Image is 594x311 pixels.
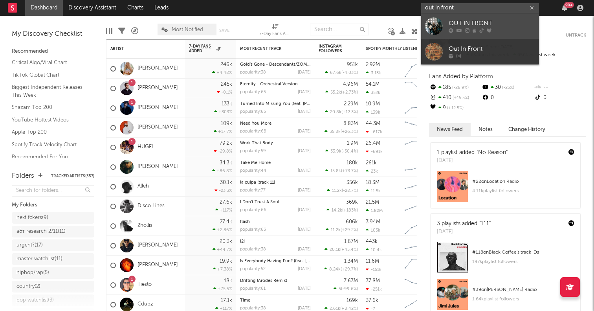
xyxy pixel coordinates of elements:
[298,267,311,271] div: [DATE]
[472,177,574,186] div: # 22 on Location Radio
[240,279,311,283] div: Drifting (Arodes Remix)
[366,110,380,115] div: 139k
[12,201,94,210] div: My Folders
[346,160,358,166] div: 180k
[366,239,378,244] div: 443k
[12,29,94,39] div: My Discovery Checklist
[344,239,358,244] div: 1.67M
[401,216,436,236] svg: Chart title
[344,278,358,283] div: 7.63M
[330,130,341,134] span: 35.8k
[16,282,40,291] div: country ( 2 )
[346,180,358,185] div: 356k
[451,96,469,100] span: +15.5 %
[366,101,380,107] div: 10.9M
[220,200,232,205] div: 27.6k
[401,256,436,275] svg: Chart title
[213,267,232,272] div: +7.38 %
[240,161,271,165] a: Take Me Home
[217,90,232,95] div: -0.1 %
[240,259,311,263] div: Is Everybody Having Fun? (feat. rhys from the sticks) - bullet tooth Remix
[240,247,266,252] div: popularity: 38
[437,228,491,236] div: [DATE]
[240,90,266,94] div: popularity: 65
[477,150,508,155] a: "No Reason"
[189,44,214,53] span: 7-Day Fans Added
[319,44,346,53] div: Instagram Followers
[366,200,379,205] div: 21.5M
[220,219,232,225] div: 27.4k
[331,228,341,232] span: 11.2k
[401,59,436,79] svg: Chart title
[240,102,311,106] div: Turned Into Missing You (feat. Avery Anna)
[51,174,94,178] button: Tracked Artists(357)
[298,208,311,212] div: [DATE]
[240,279,287,283] a: Drifting (Arodes Remix)
[564,2,574,8] div: 99 +
[330,110,341,114] span: 20.8k
[330,71,341,75] span: 67.6k
[16,213,48,223] div: next fckers ( 9 )
[137,203,165,210] a: Disco Lines
[342,287,357,291] span: -99.6 %
[401,177,436,197] svg: Chart title
[240,46,299,51] div: Most Recent Track
[431,171,580,208] a: #22onLocation Radio4.11kplaylist followers
[449,44,535,54] div: Out In Front
[366,121,380,126] div: 44.3M
[449,19,535,28] div: OUT IN FRONT
[347,141,358,146] div: 1.9M
[401,157,436,177] svg: Chart title
[224,278,232,283] div: 18k
[421,39,539,64] a: Out In Front
[172,27,203,32] span: Most Notified
[12,140,86,149] a: Spotify Track Velocity Chart
[437,220,491,228] div: 3 playlists added
[451,86,469,90] span: -26.9 %
[12,226,94,237] a: a&r research 2/11(11)
[12,185,94,197] input: Search for folders...
[342,130,357,134] span: +26.3 %
[325,70,358,75] div: ( )
[472,294,574,304] div: 1.64k playlist followers
[137,282,152,288] a: Tiësto
[342,169,357,173] span: +73.7 %
[401,236,436,256] svg: Chart title
[16,227,66,236] div: a&r research 2/11 ( 11 )
[343,82,358,87] div: 4.96M
[240,220,311,224] div: flash
[12,239,94,251] a: urgent?(17)
[12,253,94,265] a: master watchlist(11)
[324,306,358,311] div: ( )
[344,259,358,264] div: 1.34M
[240,287,266,291] div: popularity: 61
[401,275,436,295] svg: Chart title
[214,149,232,154] div: -29.8 %
[212,70,232,75] div: +4.48 %
[137,164,178,170] a: [PERSON_NAME]
[137,144,154,151] a: HUGEL
[366,82,379,87] div: 54.1M
[240,129,266,134] div: popularity: 68
[298,228,311,232] div: [DATE]
[481,83,533,93] div: 30
[106,20,112,42] div: Edit Columns
[16,241,43,250] div: urgent? ( 17 )
[214,129,232,134] div: +17.7 %
[12,58,86,67] a: Critical Algo/Viral Chart
[220,180,232,185] div: 30.1k
[240,188,266,193] div: popularity: 77
[240,220,250,224] a: flash
[137,242,178,249] a: [PERSON_NAME]
[12,116,86,124] a: YouTube Hottest Videos
[366,219,380,225] div: 3.94M
[431,241,580,279] a: #118onBlack Coffee's track IDs197kplaylist followers
[471,123,500,136] button: Notes
[137,183,149,190] a: Alleh
[137,124,178,131] a: [PERSON_NAME]
[240,169,266,173] div: popularity: 44
[325,168,358,173] div: ( )
[213,227,232,232] div: +2.86 %
[366,46,425,51] div: Spotify Monthly Listeners
[343,208,357,213] span: +183 %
